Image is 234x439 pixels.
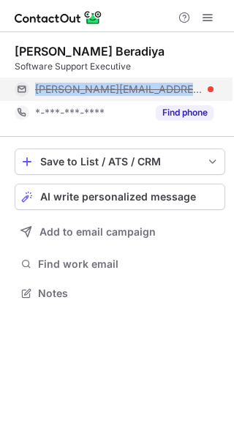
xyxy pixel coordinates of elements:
button: save-profile-one-click [15,149,225,175]
button: Reveal Button [156,105,214,120]
span: [PERSON_NAME][EMAIL_ADDRESS][DOMAIN_NAME] [35,83,203,96]
span: Add to email campaign [39,226,156,238]
button: Notes [15,283,225,304]
div: Software Support Executive [15,60,225,73]
span: Find work email [38,258,219,271]
button: Add to email campaign [15,219,225,245]
span: Notes [38,287,219,300]
button: Find work email [15,254,225,274]
span: AI write personalized message [40,191,196,203]
img: ContactOut v5.3.10 [15,9,102,26]
div: Save to List / ATS / CRM [40,156,200,168]
button: AI write personalized message [15,184,225,210]
div: [PERSON_NAME] Beradiya [15,44,165,59]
